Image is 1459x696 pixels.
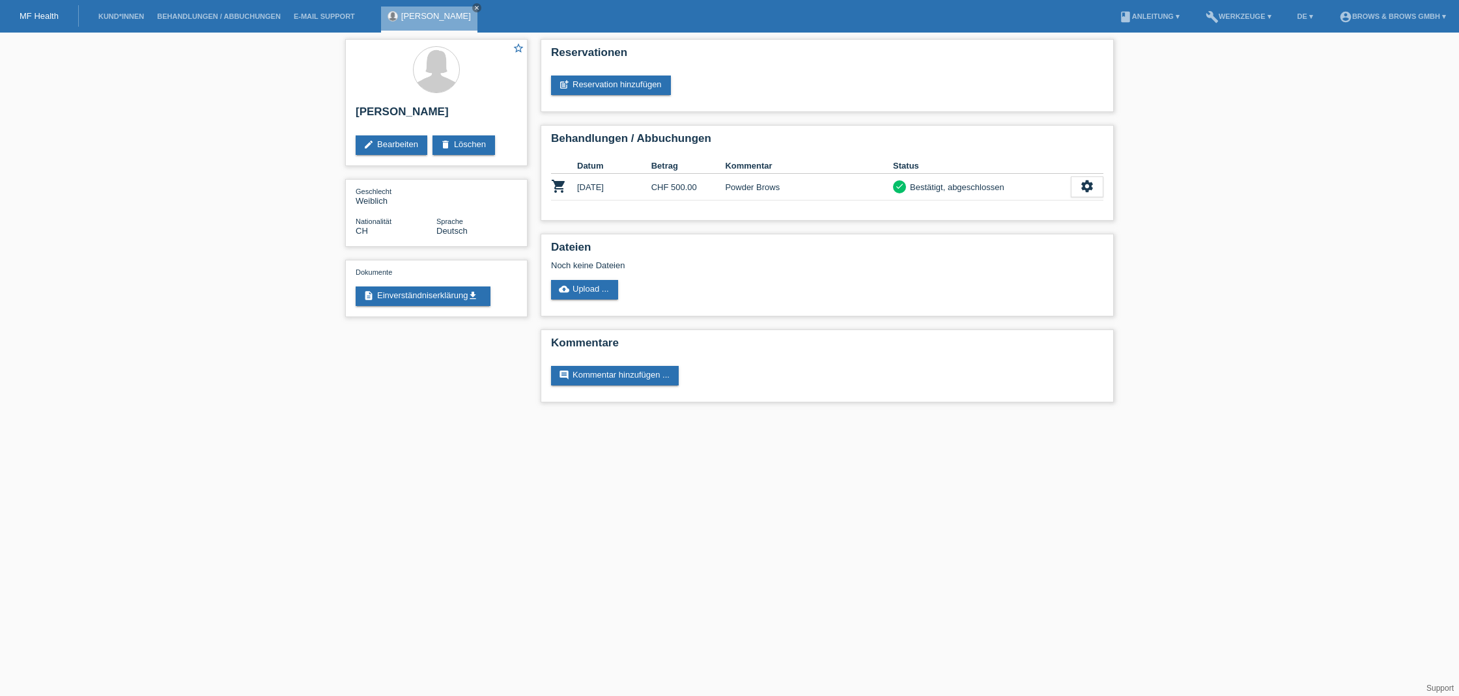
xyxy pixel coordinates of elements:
a: commentKommentar hinzufügen ... [551,366,679,385]
span: Nationalität [356,217,391,225]
h2: [PERSON_NAME] [356,105,517,125]
h2: Reservationen [551,46,1103,66]
a: Kund*innen [92,12,150,20]
th: Status [893,158,1071,174]
i: account_circle [1339,10,1352,23]
a: account_circleBrows & Brows GmbH ▾ [1333,12,1452,20]
a: cloud_uploadUpload ... [551,280,618,299]
td: [DATE] [577,174,651,201]
h2: Kommentare [551,337,1103,356]
span: Geschlecht [356,188,391,195]
a: E-Mail Support [287,12,361,20]
i: delete [440,139,451,150]
i: check [895,182,904,191]
i: edit [363,139,374,150]
i: post_add [559,79,569,90]
h2: Dateien [551,241,1103,260]
a: DE ▾ [1291,12,1320,20]
a: Support [1426,684,1454,693]
i: build [1206,10,1219,23]
i: settings [1080,179,1094,193]
a: star_border [513,42,524,56]
span: Sprache [436,217,463,225]
i: cloud_upload [559,284,569,294]
a: MF Health [20,11,59,21]
a: deleteLöschen [432,135,495,155]
a: descriptionEinverständniserklärungget_app [356,286,490,306]
span: Deutsch [436,226,468,236]
div: Bestätigt, abgeschlossen [906,180,1004,194]
div: Weiblich [356,186,436,206]
div: Noch keine Dateien [551,260,949,270]
i: book [1119,10,1132,23]
td: CHF 500.00 [651,174,726,201]
th: Kommentar [725,158,893,174]
a: editBearbeiten [356,135,427,155]
i: description [363,290,374,301]
span: Dokumente [356,268,392,276]
th: Datum [577,158,651,174]
a: post_addReservation hinzufügen [551,76,671,95]
a: buildWerkzeuge ▾ [1199,12,1278,20]
span: Schweiz [356,226,368,236]
i: comment [559,370,569,380]
a: close [472,3,481,12]
th: Betrag [651,158,726,174]
a: Behandlungen / Abbuchungen [150,12,287,20]
i: star_border [513,42,524,54]
i: POSP00027816 [551,178,567,194]
h2: Behandlungen / Abbuchungen [551,132,1103,152]
a: bookAnleitung ▾ [1112,12,1186,20]
i: close [474,5,480,11]
td: Powder Brows [725,174,893,201]
i: get_app [468,290,478,301]
a: [PERSON_NAME] [401,11,471,21]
